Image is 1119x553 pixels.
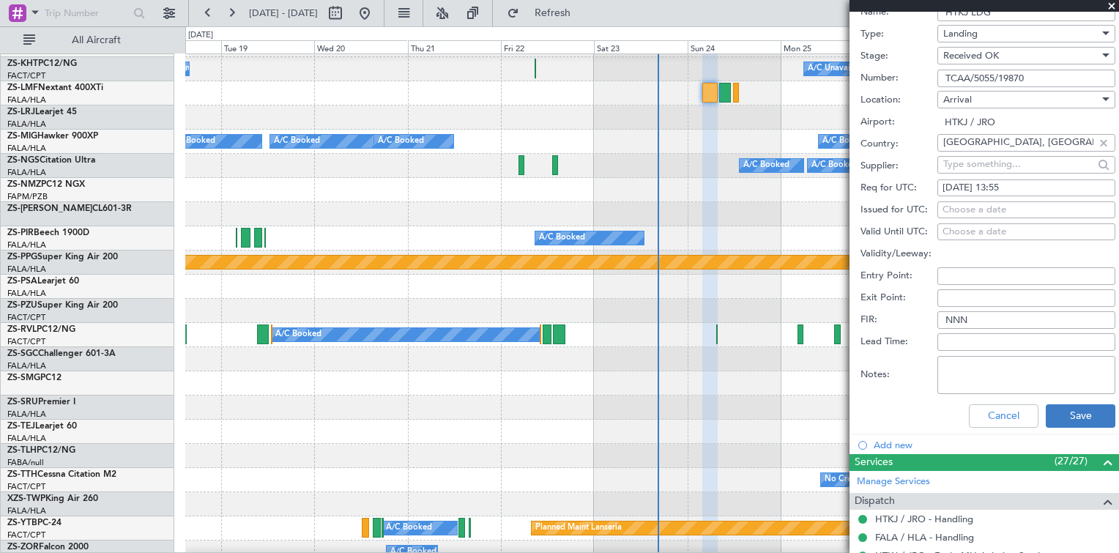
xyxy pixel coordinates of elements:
a: XZS-TWPKing Air 260 [7,494,98,503]
label: Supplier: [860,159,937,174]
span: ZS-SRU [7,398,38,407]
button: Save [1046,404,1115,428]
a: ZS-MIGHawker 900XP [7,132,98,141]
span: ZS-PIR [7,229,34,237]
input: Trip Number [45,2,129,24]
a: FACT/CPT [7,336,45,347]
div: A/C Booked [378,130,424,152]
a: HTKJ / JRO - Handling [875,513,973,525]
a: ZS-SGCChallenger 601-3A [7,349,116,358]
a: FALA/HLA [7,240,46,250]
a: FALA/HLA [7,433,46,444]
a: ZS-SMGPC12 [7,374,62,382]
a: FABA/null [7,457,44,468]
label: Location: [860,93,937,108]
a: FACT/CPT [7,70,45,81]
a: ZS-TEJLearjet 60 [7,422,77,431]
span: Refresh [522,8,584,18]
a: FALA/HLA [7,288,46,299]
a: ZS-ZORFalcon 2000 [7,543,89,552]
div: A/C Booked [386,517,432,539]
label: Issued for UTC: [860,203,937,218]
span: Dispatch [855,493,895,510]
span: [DATE] - [DATE] [249,7,318,20]
label: Validity/Leeway: [860,247,937,261]
span: XZS-TWP [7,494,45,503]
div: Mon 25 [781,40,874,53]
label: Lead Time: [860,335,937,349]
div: A/C Booked [811,155,858,177]
label: Entry Point: [860,269,937,283]
label: Airport: [860,115,937,130]
label: Country: [860,137,937,152]
button: Cancel [969,404,1038,428]
div: Tue 19 [221,40,314,53]
a: ZS-SRUPremier I [7,398,75,407]
a: ZS-RVLPC12/NG [7,325,75,334]
span: ZS-TTH [7,470,37,479]
a: ZS-TTHCessna Citation M2 [7,470,116,479]
a: FALA/HLA [7,94,46,105]
input: NNN [937,311,1115,329]
span: ZS-SGC [7,349,38,358]
label: Name: [860,5,937,20]
label: Notes: [860,368,937,382]
a: FACT/CPT [7,312,45,323]
label: Exit Point: [860,291,937,305]
a: FALA / HLA - Handling [875,531,974,543]
span: ZS-SMG [7,374,40,382]
div: A/C Booked [822,130,869,152]
div: A/C Booked [539,227,585,249]
a: ZS-LMFNextant 400XTi [7,83,103,92]
a: FALA/HLA [7,167,46,178]
div: No Crew [825,469,858,491]
span: All Aircraft [38,35,155,45]
div: [DATE] [188,29,213,42]
span: ZS-ZOR [7,543,39,552]
div: Sun 24 [688,40,781,53]
a: ZS-NGSCitation Ultra [7,156,95,165]
div: A/C Booked [274,130,320,152]
a: FALA/HLA [7,409,46,420]
span: Services [855,454,893,471]
a: ZS-[PERSON_NAME]CL601-3R [7,204,132,213]
div: A/C Booked [169,130,215,152]
span: ZS-PPG [7,253,37,261]
label: Type: [860,27,937,42]
a: ZS-PZUSuper King Air 200 [7,301,118,310]
label: FIR: [860,313,937,327]
span: Landing [943,27,978,40]
label: Stage: [860,49,937,64]
span: ZS-RVL [7,325,37,334]
a: ZS-LRJLearjet 45 [7,108,77,116]
div: A/C Booked [275,324,321,346]
span: (27/27) [1055,453,1088,469]
a: FALA/HLA [7,143,46,154]
div: [DATE] 13:55 [943,181,1110,196]
div: Choose a date [943,203,1110,218]
a: FACT/CPT [7,530,45,541]
a: ZS-PSALearjet 60 [7,277,79,286]
div: Thu 21 [408,40,501,53]
div: A/C Unavailable [808,58,869,80]
div: Sat 23 [594,40,687,53]
span: ZS-TEJ [7,422,35,431]
span: ZS-TLH [7,446,37,455]
button: Refresh [500,1,588,25]
a: Manage Services [857,475,930,489]
span: ZS-KHT [7,59,38,68]
span: Received OK [943,49,999,62]
a: FAPM/PZB [7,191,48,202]
span: ZS-NMZ [7,180,41,189]
label: Valid Until UTC: [860,225,937,240]
span: ZS-PSA [7,277,37,286]
a: FALA/HLA [7,264,46,275]
a: ZS-PPGSuper King Air 200 [7,253,118,261]
span: ZS-LRJ [7,108,35,116]
span: ZS-NGS [7,156,40,165]
span: ZS-PZU [7,301,37,310]
div: Planned Maint Lanseria [535,517,622,539]
span: ZS-LMF [7,83,38,92]
a: FALA/HLA [7,360,46,371]
a: FALA/HLA [7,119,46,130]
